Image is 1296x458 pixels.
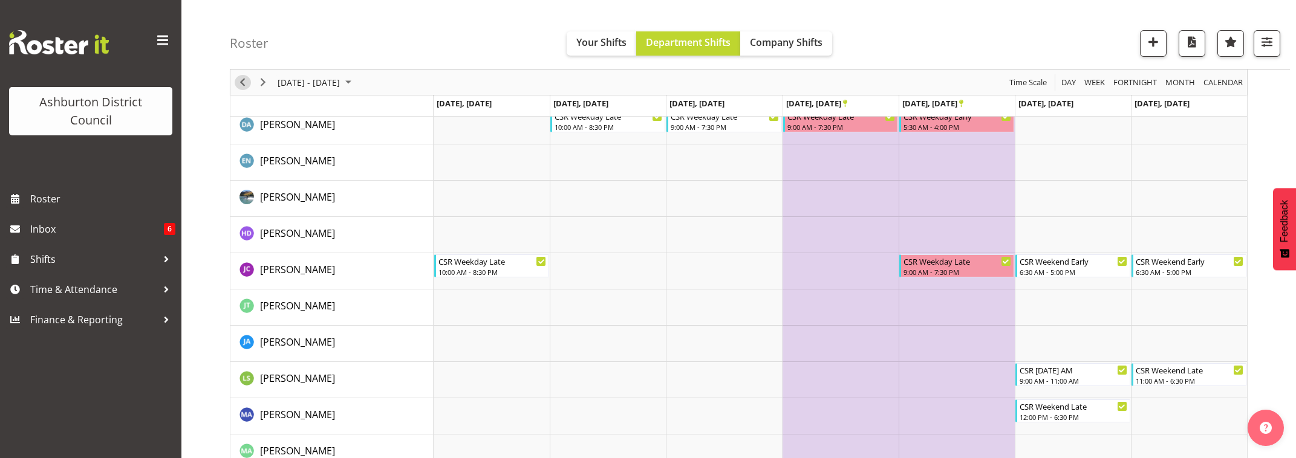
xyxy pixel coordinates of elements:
[1018,98,1073,109] span: [DATE], [DATE]
[230,108,434,144] td: Deborah Anderson resource
[904,122,1011,132] div: 5:30 AM - 4:00 PM
[260,190,335,204] a: [PERSON_NAME]
[1083,75,1107,90] button: Timeline Week
[899,254,1014,277] div: Jill Cullimore"s event - CSR Weekday Late Begin From Friday, January 2, 2026 at 9:00:00 AM GMT+13...
[230,398,434,434] td: Megan Allott resource
[576,36,627,49] span: Your Shifts
[260,408,335,421] span: [PERSON_NAME]
[750,36,822,49] span: Company Shifts
[671,122,778,132] div: 9:00 AM - 7:30 PM
[555,122,662,132] div: 10:00 AM - 8:30 PM
[230,36,269,50] h4: Roster
[276,75,341,90] span: [DATE] - [DATE]
[230,362,434,398] td: Liam Stewart resource
[260,371,335,385] a: [PERSON_NAME]
[1140,30,1167,57] button: Add a new shift
[30,311,157,329] span: Finance & Reporting
[666,109,781,132] div: Deborah Anderson"s event - CSR Weekday Late Begin From Wednesday, December 31, 2025 at 9:00:00 AM...
[276,75,357,90] button: Dec 29, 2025 - Jan 04, 2026
[1020,412,1127,422] div: 12:00 PM - 6:30 PM
[9,30,109,54] img: Rosterit website logo
[1008,75,1049,90] button: Time Scale
[904,255,1011,267] div: CSR Weekday Late
[899,109,1014,132] div: Deborah Anderson"s event - CSR Weekday Early Begin From Friday, January 2, 2026 at 5:30:00 AM GMT...
[260,117,335,132] a: [PERSON_NAME]
[1135,98,1190,109] span: [DATE], [DATE]
[786,98,847,109] span: [DATE], [DATE]
[260,153,335,168] a: [PERSON_NAME]
[902,98,963,109] span: [DATE], [DATE]
[1179,30,1205,57] button: Download a PDF of the roster according to the set date range.
[1136,255,1243,267] div: CSR Weekend Early
[1020,267,1127,277] div: 6:30 AM - 5:00 PM
[30,190,175,208] span: Roster
[164,223,175,235] span: 6
[1164,75,1197,90] button: Timeline Month
[1060,75,1077,90] span: Day
[553,98,608,109] span: [DATE], [DATE]
[1260,422,1272,434] img: help-xxl-2.png
[30,220,164,238] span: Inbox
[30,280,157,298] span: Time & Attendance
[783,109,898,132] div: Deborah Anderson"s event - CSR Weekday Late Begin From Thursday, January 1, 2026 at 9:00:00 AM GM...
[1217,30,1244,57] button: Highlight an important date within the roster.
[636,31,740,56] button: Department Shifts
[646,36,731,49] span: Department Shifts
[260,298,335,313] a: [PERSON_NAME]
[1020,364,1127,376] div: CSR [DATE] AM
[787,122,895,132] div: 9:00 AM - 7:30 PM
[230,181,434,217] td: Harrison Doak resource
[904,267,1011,277] div: 9:00 AM - 7:30 PM
[230,253,434,289] td: Jill Cullimore resource
[232,69,253,95] div: Previous
[437,98,492,109] span: [DATE], [DATE]
[1015,399,1130,422] div: Megan Allott"s event - CSR Weekend Late Begin From Saturday, January 3, 2026 at 12:00:00 PM GMT+1...
[1136,267,1243,277] div: 6:30 AM - 5:00 PM
[260,226,335,240] a: [PERSON_NAME]
[1020,376,1127,385] div: 9:00 AM - 11:00 AM
[1112,75,1159,90] button: Fortnight
[260,335,335,349] a: [PERSON_NAME]
[438,267,546,277] div: 10:00 AM - 8:30 PM
[260,335,335,349] span: [PERSON_NAME]
[1136,376,1243,385] div: 11:00 AM - 6:30 PM
[1112,75,1158,90] span: Fortnight
[230,144,434,181] td: Ellen McManus resource
[235,75,251,90] button: Previous
[230,326,434,362] td: Julia Allen resource
[1020,400,1127,412] div: CSR Weekend Late
[260,154,335,167] span: [PERSON_NAME]
[255,75,272,90] button: Next
[1132,254,1246,277] div: Jill Cullimore"s event - CSR Weekend Early Begin From Sunday, January 4, 2026 at 6:30:00 AM GMT+1...
[1136,364,1243,376] div: CSR Weekend Late
[669,98,725,109] span: [DATE], [DATE]
[1279,200,1290,242] span: Feedback
[1008,75,1048,90] span: Time Scale
[1015,363,1130,386] div: Liam Stewart"s event - CSR Saturday AM Begin From Saturday, January 3, 2026 at 9:00:00 AM GMT+13:...
[1254,30,1280,57] button: Filter Shifts
[230,217,434,253] td: Hayley Dickson resource
[260,227,335,240] span: [PERSON_NAME]
[1020,255,1127,267] div: CSR Weekend Early
[260,262,335,277] a: [PERSON_NAME]
[1060,75,1078,90] button: Timeline Day
[1202,75,1244,90] span: calendar
[740,31,832,56] button: Company Shifts
[567,31,636,56] button: Your Shifts
[230,289,434,326] td: John Tarry resource
[260,443,335,458] a: [PERSON_NAME]
[550,109,665,132] div: Deborah Anderson"s event - CSR Weekday Late Begin From Tuesday, December 30, 2025 at 10:00:00 AM ...
[434,254,549,277] div: Jill Cullimore"s event - CSR Weekday Late Begin From Monday, December 29, 2025 at 10:00:00 AM GMT...
[438,255,546,267] div: CSR Weekday Late
[1083,75,1106,90] span: Week
[253,69,273,95] div: Next
[260,372,335,385] span: [PERSON_NAME]
[1015,254,1130,277] div: Jill Cullimore"s event - CSR Weekend Early Begin From Saturday, January 3, 2026 at 6:30:00 AM GMT...
[21,93,160,129] div: Ashburton District Council
[1132,363,1246,386] div: Liam Stewart"s event - CSR Weekend Late Begin From Sunday, January 4, 2026 at 11:00:00 AM GMT+13:...
[260,263,335,276] span: [PERSON_NAME]
[260,407,335,422] a: [PERSON_NAME]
